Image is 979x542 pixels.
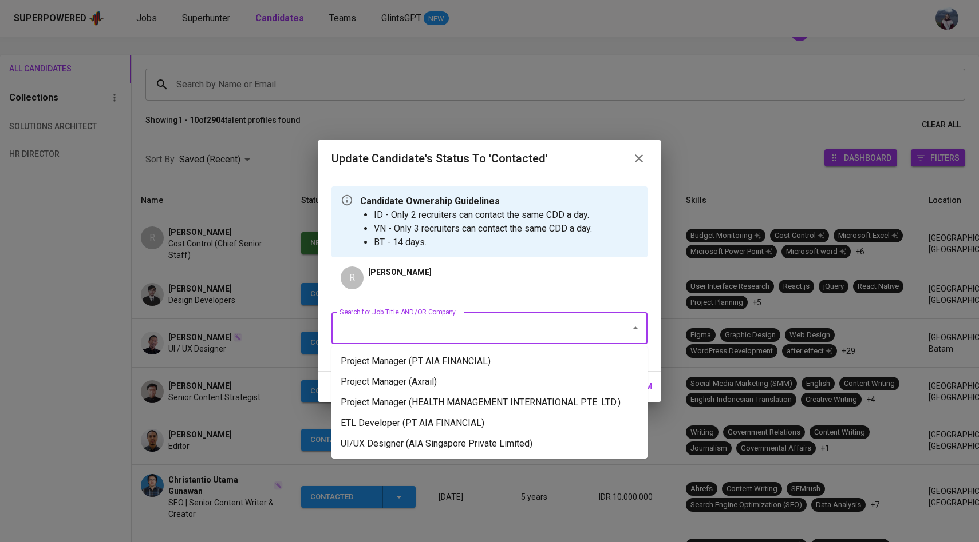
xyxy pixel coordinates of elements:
li: Project Manager (HEALTH MANAGEMENT INTERNATIONAL PTE. LTD.) [331,392,648,413]
h6: Update Candidate's Status to 'Contacted' [331,149,548,168]
li: BT - 14 days. [374,236,592,249]
p: [PERSON_NAME] [368,266,432,278]
p: Candidate Ownership Guidelines [360,194,592,208]
li: VN - Only 3 recruiters can contact the same CDD a day. [374,222,592,236]
div: R [341,266,364,289]
li: Project Manager (PT AIA FINANCIAL) [331,351,648,372]
li: UI/UX Designer (AIA Singapore Private Limited) [331,433,648,454]
li: ID - Only 2 recruiters can contact the same CDD a day. [374,208,592,222]
li: Project Manager (Axrail) [331,372,648,392]
li: ETL Developer (PT AIA FINANCIAL) [331,413,648,433]
button: Close [627,320,644,336]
